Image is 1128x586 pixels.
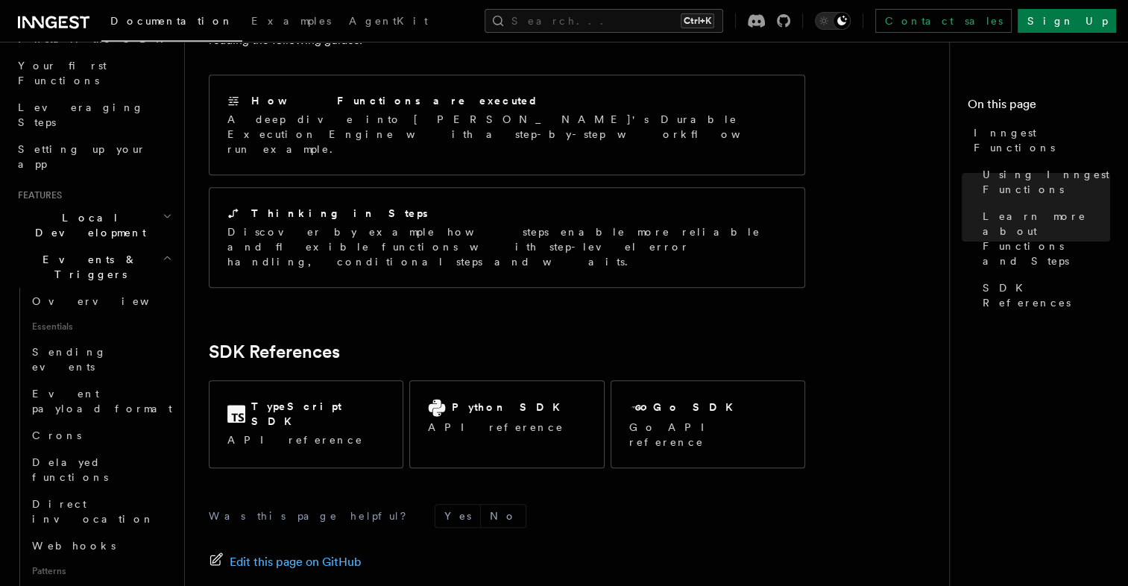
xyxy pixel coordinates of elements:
span: Leveraging Steps [18,101,144,128]
span: Features [12,189,62,201]
span: Patterns [26,559,175,583]
span: Inngest Functions [974,125,1110,155]
h2: Go SDK [653,400,742,415]
button: Search...Ctrl+K [485,9,723,33]
span: Essentials [26,315,175,338]
span: Delayed functions [32,456,108,483]
a: Using Inngest Functions [977,161,1110,203]
h2: Thinking in Steps [251,206,428,221]
span: Crons [32,429,81,441]
a: Crons [26,422,175,449]
span: Setting up your app [18,143,146,170]
a: SDK References [977,274,1110,316]
span: Using Inngest Functions [983,167,1110,197]
span: AgentKit [349,15,428,27]
button: Local Development [12,204,175,246]
a: Overview [26,288,175,315]
a: Go SDKGo API reference [611,380,805,468]
button: Events & Triggers [12,246,175,288]
span: Examples [251,15,331,27]
a: Examples [242,4,340,40]
span: Events & Triggers [12,252,163,282]
p: Was this page helpful? [209,508,417,523]
a: Python SDKAPI reference [409,380,604,468]
p: API reference [428,420,569,435]
a: How Functions are executedA deep dive into [PERSON_NAME]'s Durable Execution Engine with a step-b... [209,75,805,175]
span: Webhooks [32,540,116,552]
a: TypeScript SDKAPI reference [209,380,403,468]
p: Discover by example how steps enable more reliable and flexible functions with step-level error h... [227,224,787,269]
span: Direct invocation [32,498,154,525]
h2: Python SDK [452,400,569,415]
a: Documentation [101,4,242,42]
a: Delayed functions [26,449,175,491]
h2: TypeScript SDK [251,399,385,429]
a: Direct invocation [26,491,175,532]
a: Sign Up [1018,9,1116,33]
a: Edit this page on GitHub [209,552,362,573]
span: Learn more about Functions and Steps [983,209,1110,268]
a: Inngest Functions [968,119,1110,161]
a: Setting up your app [12,136,175,177]
p: A deep dive into [PERSON_NAME]'s Durable Execution Engine with a step-by-step workflow run example. [227,112,787,157]
a: Sending events [26,338,175,380]
a: Learn more about Functions and Steps [977,203,1110,274]
a: Contact sales [875,9,1012,33]
span: SDK References [983,280,1110,310]
button: Toggle dark mode [815,12,851,30]
h4: On this page [968,95,1110,119]
span: Documentation [110,15,233,27]
a: Event payload format [26,380,175,422]
span: Event payload format [32,388,172,415]
span: Overview [32,295,186,307]
span: Edit this page on GitHub [230,552,362,573]
kbd: Ctrl+K [681,13,714,28]
h2: How Functions are executed [251,93,539,108]
span: Local Development [12,210,163,240]
a: Leveraging Steps [12,94,175,136]
a: Your first Functions [12,52,175,94]
a: AgentKit [340,4,437,40]
span: Sending events [32,346,107,373]
button: No [481,505,526,527]
a: Thinking in StepsDiscover by example how steps enable more reliable and flexible functions with s... [209,187,805,288]
a: SDK References [209,341,340,362]
a: Webhooks [26,532,175,559]
p: Go API reference [629,420,787,450]
span: Your first Functions [18,60,107,86]
button: Yes [435,505,480,527]
p: API reference [227,432,385,447]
